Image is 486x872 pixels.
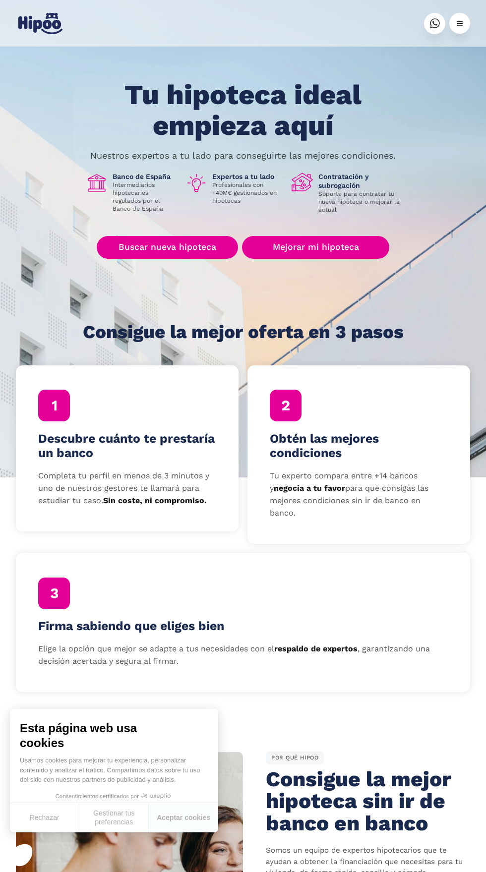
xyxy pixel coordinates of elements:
h1: Contratación y subrogación [318,172,401,190]
h1: Expertos a tu lado [212,172,284,181]
p: Nuestros expertos a tu lado para conseguirte las mejores condiciones. [90,152,396,160]
div: POR QUÉ HIPOO [266,752,324,764]
h1: Tu hipoteca ideal empieza aquí [83,80,403,141]
a: Mejorar mi hipoteca [242,236,389,259]
h4: Firma sabiendo que eliges bien [38,619,224,634]
h4: Descubre cuánto te prestaría un banco [38,431,216,461]
div: menu [449,13,470,34]
p: Profesionales con +40M€ gestionados en hipotecas [212,181,284,205]
strong: Sin coste, ni compromiso. [103,496,207,505]
p: Soporte para contratar tu nueva hipoteca o mejorar la actual [318,190,401,214]
p: Elige la opción que mejor se adapte a tus necesidades con el , garantizando una decisión acertada... [38,643,448,668]
h2: Consigue la mejor hipoteca sin ir de banco en banco [266,768,455,835]
strong: respaldo de expertos [274,644,358,653]
h1: Banco de España [113,172,178,181]
p: Completa tu perfil en menos de 3 minutos y uno de nuestros gestores te llamará para estudiar tu c... [38,470,216,507]
a: Buscar nueva hipoteca [97,236,238,259]
h4: Obtén las mejores condiciones [270,431,448,461]
p: Tu experto compara entre +14 bancos y para que consigas las mejores condiciones sin ir de banco e... [270,470,448,519]
strong: negocia a tu favor [274,483,345,493]
h1: Consigue la mejor oferta en 3 pasos [83,322,404,342]
a: home [16,9,64,38]
p: Intermediarios hipotecarios regulados por el Banco de España [113,181,178,213]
